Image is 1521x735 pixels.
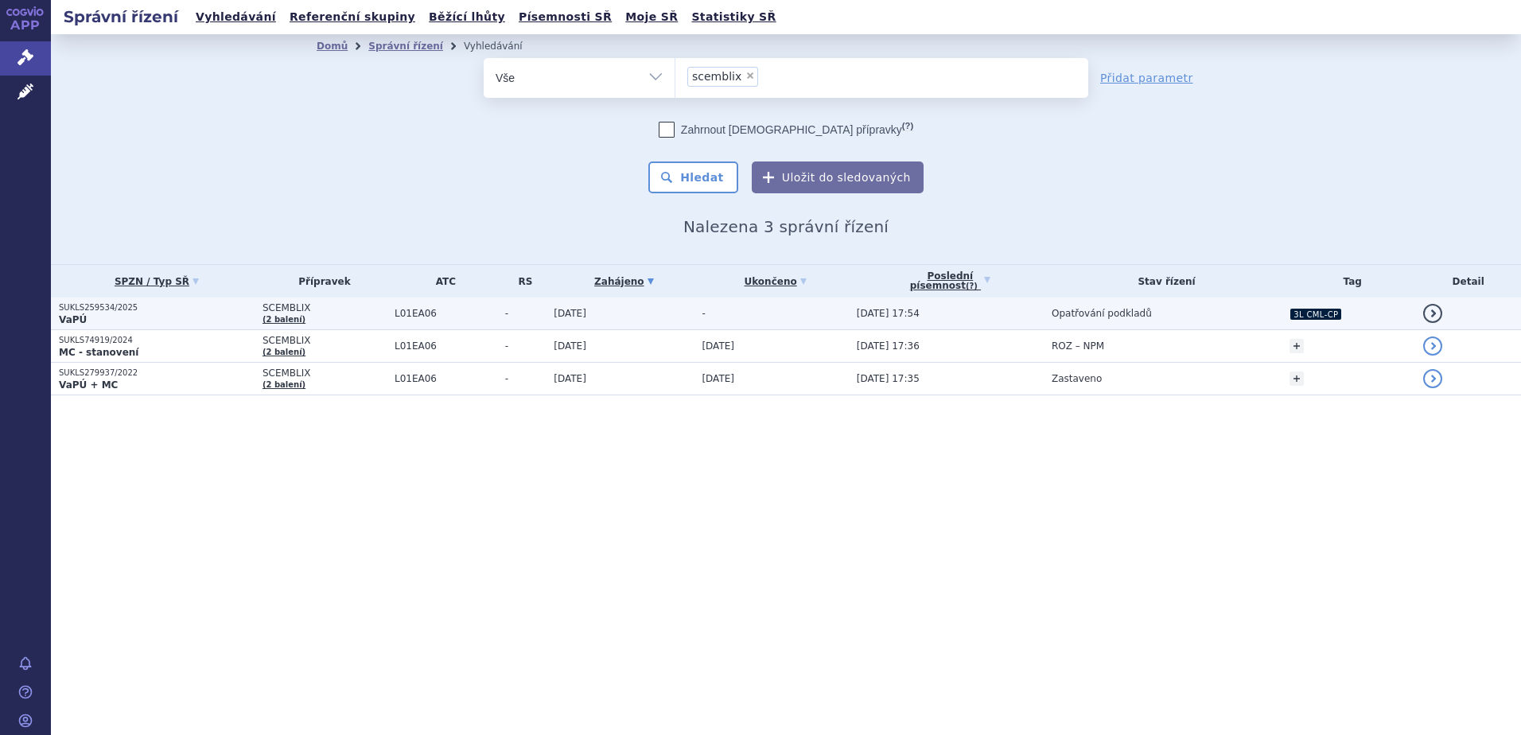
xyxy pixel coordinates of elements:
span: [DATE] [554,373,586,384]
span: [DATE] [554,308,586,319]
span: SCEMBLIX [263,302,387,313]
a: (2 balení) [263,315,305,324]
span: [DATE] 17:54 [857,308,920,319]
strong: VaPÚ + MC [59,379,118,391]
p: SUKLS279937/2022 [59,367,255,379]
a: Zahájeno [554,270,694,293]
a: Písemnosti SŘ [514,6,617,28]
span: SCEMBLIX [263,335,387,346]
a: Domů [317,41,348,52]
th: RS [497,265,546,297]
span: [DATE] 17:35 [857,373,920,384]
a: (2 balení) [263,380,305,389]
span: - [505,308,546,319]
abbr: (?) [966,282,978,291]
a: Poslednípísemnost(?) [857,265,1044,297]
a: detail [1423,369,1442,388]
a: detail [1423,336,1442,356]
p: SUKLS74919/2024 [59,335,255,346]
a: SPZN / Typ SŘ [59,270,255,293]
a: Přidat parametr [1100,70,1193,86]
span: - [505,340,546,352]
span: L01EA06 [395,308,497,319]
span: [DATE] [702,340,734,352]
span: × [745,71,755,80]
a: Referenční skupiny [285,6,420,28]
li: Vyhledávání [464,34,543,58]
a: Vyhledávání [191,6,281,28]
strong: MC - stanovení [59,347,138,358]
span: L01EA06 [395,373,497,384]
span: L01EA06 [395,340,497,352]
span: [DATE] 17:36 [857,340,920,352]
a: Statistiky SŘ [687,6,780,28]
a: + [1290,371,1304,386]
span: scemblix [692,71,741,82]
a: Správní řízení [368,41,443,52]
th: Přípravek [255,265,387,297]
button: Uložit do sledovaných [752,161,924,193]
span: SCEMBLIX [263,367,387,379]
label: Zahrnout [DEMOGRAPHIC_DATA] přípravky [659,122,913,138]
i: 3L CML-CP [1290,309,1341,320]
strong: VaPÚ [59,314,87,325]
th: ATC [387,265,497,297]
h2: Správní řízení [51,6,191,28]
abbr: (?) [902,121,913,131]
span: Nalezena 3 správní řízení [683,217,889,236]
th: Stav řízení [1044,265,1282,297]
span: - [702,308,705,319]
button: Hledat [648,161,738,193]
input: scemblix [763,66,772,86]
a: Ukončeno [702,270,848,293]
a: + [1290,339,1304,353]
th: Tag [1282,265,1415,297]
span: [DATE] [554,340,586,352]
span: Opatřování podkladů [1052,308,1152,319]
a: (2 balení) [263,348,305,356]
span: - [505,373,546,384]
a: Moje SŘ [620,6,683,28]
a: detail [1423,304,1442,323]
p: SUKLS259534/2025 [59,302,255,313]
span: Zastaveno [1052,373,1102,384]
span: [DATE] [702,373,734,384]
a: Běžící lhůty [424,6,510,28]
span: ROZ – NPM [1052,340,1104,352]
th: Detail [1415,265,1521,297]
